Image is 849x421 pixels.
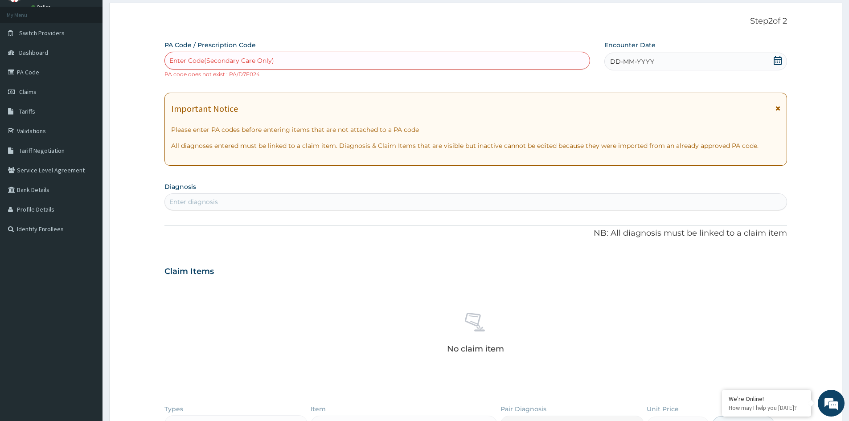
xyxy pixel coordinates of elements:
span: Claims [19,88,37,96]
p: Step 2 of 2 [164,16,787,26]
label: PA Code / Prescription Code [164,41,256,49]
textarea: Type your message and hit 'Enter' [4,243,170,274]
h3: Claim Items [164,267,214,277]
img: d_794563401_company_1708531726252_794563401 [16,45,36,67]
small: PA code does not exist : PA/D7F024 [164,71,260,78]
p: All diagnoses entered must be linked to a claim item. Diagnosis & Claim Items that are visible bu... [171,141,780,150]
p: NB: All diagnosis must be linked to a claim item [164,228,787,239]
h1: Important Notice [171,104,238,114]
div: Minimize live chat window [146,4,168,26]
div: Enter diagnosis [169,197,218,206]
div: We're Online! [729,395,804,403]
div: Chat with us now [46,50,150,61]
span: Dashboard [19,49,48,57]
label: Diagnosis [164,182,196,191]
span: Switch Providers [19,29,65,37]
label: Encounter Date [604,41,656,49]
span: Tariff Negotiation [19,147,65,155]
p: How may I help you today? [729,404,804,412]
a: Online [31,4,53,10]
span: We're online! [52,112,123,202]
p: Please enter PA codes before entering items that are not attached to a PA code [171,125,780,134]
span: DD-MM-YYYY [610,57,654,66]
span: Tariffs [19,107,35,115]
p: No claim item [447,344,504,353]
div: Enter Code(Secondary Care Only) [169,56,274,65]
